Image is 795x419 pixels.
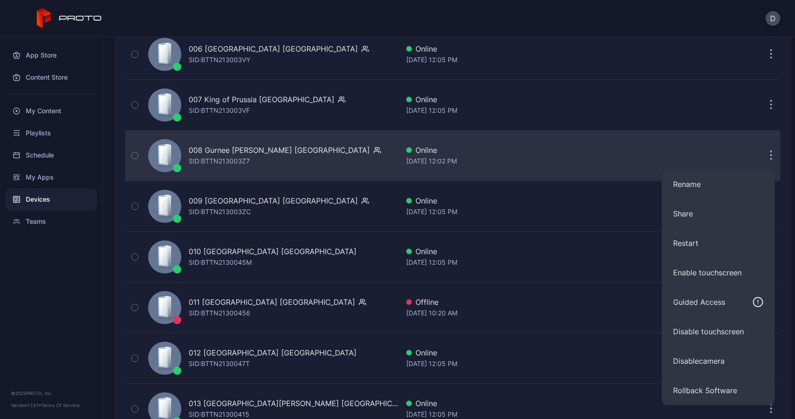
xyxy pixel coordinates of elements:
div: Online [406,43,664,54]
a: Terms Of Service [41,402,80,408]
div: Online [406,246,664,257]
div: © 2025 PROTO, Inc. [11,390,92,397]
a: Schedule [6,144,97,166]
div: 008 Gurnee [PERSON_NAME] [GEOGRAPHIC_DATA] [189,145,370,156]
div: 007 King of Prussia [GEOGRAPHIC_DATA] [189,94,334,105]
div: [DATE] 12:05 PM [406,105,664,116]
div: [DATE] 10:20 AM [406,308,664,319]
a: My Content [6,100,97,122]
a: My Apps [6,166,97,188]
div: SID: BTTN2130045M [189,257,252,268]
a: Content Store [6,66,97,88]
button: Share [662,199,775,228]
a: Devices [6,188,97,210]
div: Online [406,347,664,358]
div: SID: BTTN213003Z7 [189,156,250,167]
div: [DATE] 12:05 PM [406,358,664,369]
div: SID: BTTN213003ZC [189,206,251,217]
div: SID: BTTN2130047T [189,358,250,369]
div: [DATE] 12:05 PM [406,257,664,268]
div: 011 [GEOGRAPHIC_DATA] [GEOGRAPHIC_DATA] [189,297,355,308]
a: App Store [6,44,97,66]
a: Playlists [6,122,97,144]
button: D [766,11,780,26]
button: Restart [662,228,775,258]
div: 012 [GEOGRAPHIC_DATA] [GEOGRAPHIC_DATA] [189,347,357,358]
div: 013 [GEOGRAPHIC_DATA][PERSON_NAME] [GEOGRAPHIC_DATA] [189,398,399,409]
div: 006 [GEOGRAPHIC_DATA] [GEOGRAPHIC_DATA] [189,43,358,54]
div: [DATE] 12:05 PM [406,54,664,65]
button: Disablecamera [662,346,775,376]
div: 009 [GEOGRAPHIC_DATA] [GEOGRAPHIC_DATA] [189,195,358,206]
button: Rename [662,169,775,199]
div: 010 [GEOGRAPHIC_DATA] [GEOGRAPHIC_DATA] [189,246,357,257]
div: [DATE] 12:05 PM [406,206,664,217]
button: Enable touchscreen [662,258,775,287]
div: Online [406,195,664,206]
div: SID: BTTN213003VF [189,105,250,116]
div: SID: BTTN21300456 [189,308,250,319]
div: Online [406,145,664,156]
span: Version 1.13.1 • [11,402,41,408]
div: Online [406,398,664,409]
div: Offline [406,297,664,308]
div: Online [406,94,664,105]
a: Teams [6,210,97,233]
button: Guided Access [662,287,775,317]
div: SID: BTTN213003VY [189,54,250,65]
button: Disable touchscreen [662,317,775,346]
button: Rollback Software [662,376,775,405]
div: Guided Access [673,297,725,308]
div: [DATE] 12:02 PM [406,156,664,167]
